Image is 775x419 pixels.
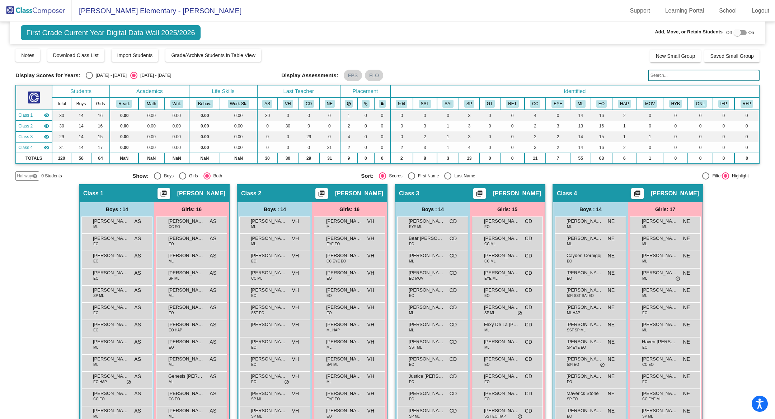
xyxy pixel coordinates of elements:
td: 31 [319,153,340,164]
td: 3 [459,131,479,142]
td: 0 [374,121,390,131]
div: [DATE] - [DATE] [93,72,127,79]
button: Print Students Details [473,188,486,199]
span: Show: [132,173,149,179]
td: Viridiana Hernandez - No Class Name [16,121,52,131]
td: 0.00 [110,121,138,131]
td: Ana Silva - No Class Name [16,110,52,121]
td: 0.00 [189,121,220,131]
td: 0.00 [138,110,164,121]
mat-radio-group: Select an option [361,172,584,180]
td: 0 [298,110,319,121]
td: 30 [257,153,278,164]
span: Saved Small Group [710,53,753,59]
td: 0 [734,142,759,153]
span: Grade/Archive Students in Table View [171,52,255,58]
td: 2 [413,131,437,142]
th: Total [52,98,71,110]
td: 2 [340,142,357,153]
td: 0 [734,121,759,131]
td: 0 [734,110,759,121]
td: 0 [390,110,413,121]
td: 0.00 [220,121,257,131]
button: MOV [643,100,657,108]
div: Scores [386,173,402,179]
mat-icon: picture_as_pdf [159,190,168,200]
td: 31 [52,142,71,153]
th: Viridiana Hernandez [278,98,299,110]
button: Behav. [196,100,213,108]
button: Download Class List [47,49,104,62]
td: 16 [591,142,612,153]
td: 55 [570,153,591,164]
td: 30 [278,153,299,164]
td: 0 [319,121,340,131]
td: 0 [688,110,713,121]
th: Recommended for Combo Class [525,98,546,110]
button: Read. [116,100,132,108]
th: Academics [110,85,189,98]
th: Multilingual Learner (EL) [570,98,591,110]
td: 4 [340,131,357,142]
td: 0 [663,121,688,131]
button: Import Students [112,49,159,62]
td: 0 [663,142,688,153]
td: 0.00 [164,142,189,153]
button: SP [464,100,474,108]
span: New Small Group [656,53,695,59]
button: 504 [396,100,407,108]
td: NaN [189,153,220,164]
td: Claudia DiVito - No Class Name [16,131,52,142]
td: 30 [52,121,71,131]
td: 17 [91,142,110,153]
td: 16 [91,121,110,131]
th: Identified [390,85,759,98]
span: Class 4 [557,190,577,197]
td: 0 [357,131,374,142]
button: AS [262,100,272,108]
span: Class 3 [399,190,419,197]
td: 29 [298,131,319,142]
td: 14 [570,110,591,121]
span: [PERSON_NAME] [493,190,541,197]
button: Saved Small Group [704,50,759,62]
button: VH [283,100,293,108]
div: Girls: 16 [154,202,229,217]
td: 0 [663,110,688,121]
span: Hallway [17,173,32,179]
span: VH [292,218,299,225]
button: NE [325,100,335,108]
td: 0.00 [138,142,164,153]
td: NaN [164,153,189,164]
td: 0 [374,153,390,164]
th: Online [688,98,713,110]
a: School [713,5,742,17]
td: 2 [390,142,413,153]
td: 0.00 [220,142,257,153]
span: [PERSON_NAME] [335,190,383,197]
td: 0 [500,142,525,153]
span: Import Students [117,52,153,58]
button: ML [576,100,586,108]
button: Print Students Details [158,188,170,199]
mat-icon: visibility [44,134,50,140]
th: Life Skills [189,85,257,98]
td: 14 [570,131,591,142]
td: 14 [71,131,91,142]
button: SST [419,100,431,108]
td: 8 [413,153,437,164]
td: 2 [390,153,413,164]
th: Placement [340,85,390,98]
td: 3 [459,110,479,121]
th: 504 Plan [390,98,413,110]
td: 14 [71,142,91,153]
td: 0 [298,142,319,153]
td: 1 [437,142,459,153]
td: 0 [637,121,663,131]
td: 0 [298,121,319,131]
button: HYB [669,100,682,108]
td: 63 [591,153,612,164]
th: Ana Silva [257,98,278,110]
span: Class 1 [18,112,33,118]
th: Students [52,85,110,98]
